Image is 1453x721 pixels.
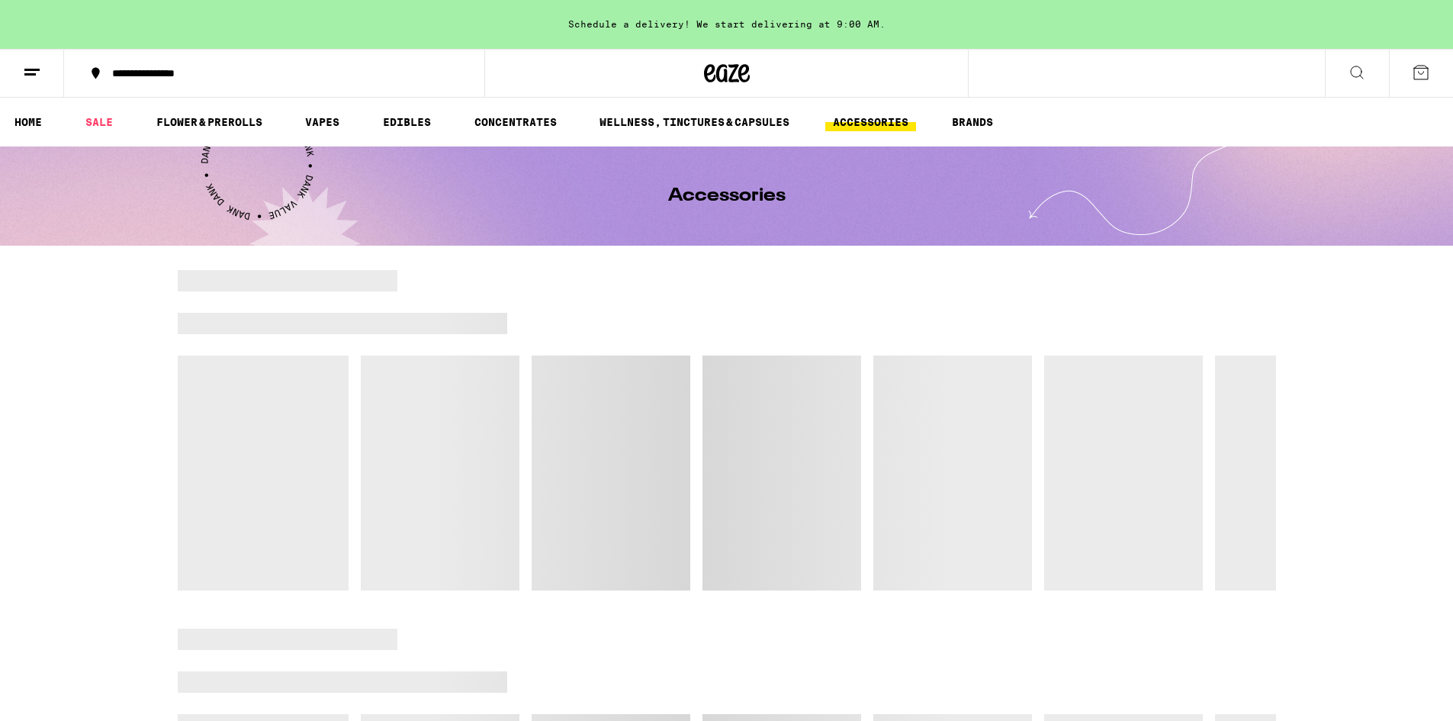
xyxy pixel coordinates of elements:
[944,113,1001,131] a: BRANDS
[149,113,270,131] a: FLOWER & PREROLLS
[297,113,347,131] a: VAPES
[825,113,916,131] a: ACCESSORIES
[78,113,121,131] a: SALE
[467,113,564,131] a: CONCENTRATES
[375,113,439,131] a: EDIBLES
[7,113,50,131] a: HOME
[668,187,786,205] h1: Accessories
[592,113,797,131] a: WELLNESS, TINCTURES & CAPSULES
